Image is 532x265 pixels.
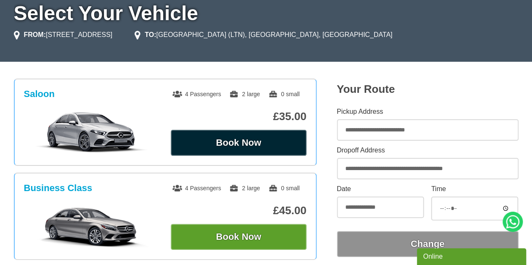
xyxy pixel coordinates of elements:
span: 0 small [268,185,299,192]
img: Business Class [28,205,155,247]
p: £35.00 [171,110,307,123]
label: Pickup Address [337,108,519,115]
h2: Your Route [337,83,519,96]
iframe: chat widget [417,247,528,265]
span: 4 Passengers [172,91,221,97]
button: Book Now [171,224,307,250]
span: 4 Passengers [172,185,221,192]
p: £45.00 [171,204,307,217]
li: [STREET_ADDRESS] [14,30,113,40]
h1: Select Your Vehicle [14,3,519,24]
li: [GEOGRAPHIC_DATA] (LTN), [GEOGRAPHIC_DATA], [GEOGRAPHIC_DATA] [135,30,392,40]
span: 2 large [229,185,260,192]
label: Time [431,186,518,192]
label: Date [337,186,424,192]
strong: FROM: [24,31,46,38]
label: Dropoff Address [337,147,519,154]
button: Change [337,231,519,257]
img: Saloon [28,111,155,153]
span: 2 large [229,91,260,97]
strong: TO: [145,31,156,38]
h3: Business Class [24,183,93,194]
button: Book Now [171,130,307,156]
h3: Saloon [24,89,55,100]
span: 0 small [268,91,299,97]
